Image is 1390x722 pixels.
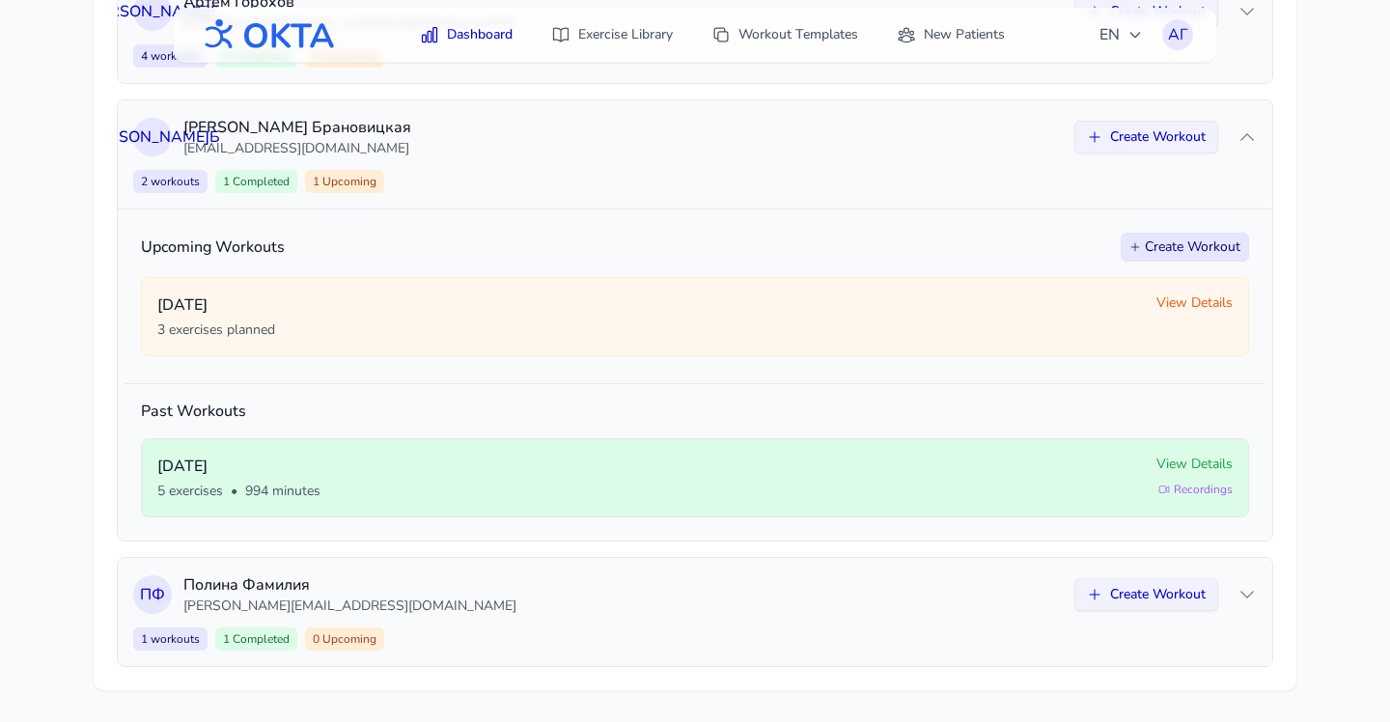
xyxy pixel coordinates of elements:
[230,631,290,647] span: Completed
[183,116,1063,139] p: [PERSON_NAME] Брановицкая
[540,17,684,52] a: Exercise Library
[157,455,1141,478] p: [DATE]
[148,174,200,189] span: workouts
[231,482,237,501] span: •
[85,125,220,149] span: [PERSON_NAME] Б
[305,170,384,193] span: 1
[215,627,297,651] span: 1
[320,631,376,647] span: Upcoming
[141,400,1249,423] h3: Past Workouts
[133,170,208,193] span: 2
[885,17,1016,52] a: New Patients
[140,583,165,606] span: П Ф
[1074,578,1218,611] button: Create Workout
[1158,482,1233,497] span: Recordings
[183,139,1063,158] p: [EMAIL_ADDRESS][DOMAIN_NAME]
[141,236,285,259] h3: Upcoming Workouts
[1074,121,1218,153] button: Create Workout
[148,631,200,647] span: workouts
[183,597,1063,616] p: [PERSON_NAME][EMAIL_ADDRESS][DOMAIN_NAME]
[183,573,1063,597] p: Полина Фамилия
[1162,19,1193,50] button: АГ
[157,320,275,340] span: 3 exercises planned
[305,627,384,651] span: 0
[245,482,320,501] span: 994 minutes
[1099,23,1143,46] span: EN
[408,17,524,52] a: Dashboard
[1156,293,1233,313] span: View Details
[215,170,297,193] span: 1
[157,293,1141,317] p: [DATE]
[700,17,870,52] a: Workout Templates
[1121,233,1249,262] button: Create Workout
[157,482,223,501] span: 5 exercises
[230,174,290,189] span: Completed
[1088,15,1154,54] button: EN
[320,174,376,189] span: Upcoming
[1156,455,1233,474] span: View Details
[133,627,208,651] span: 1
[197,10,336,60] img: OKTA logo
